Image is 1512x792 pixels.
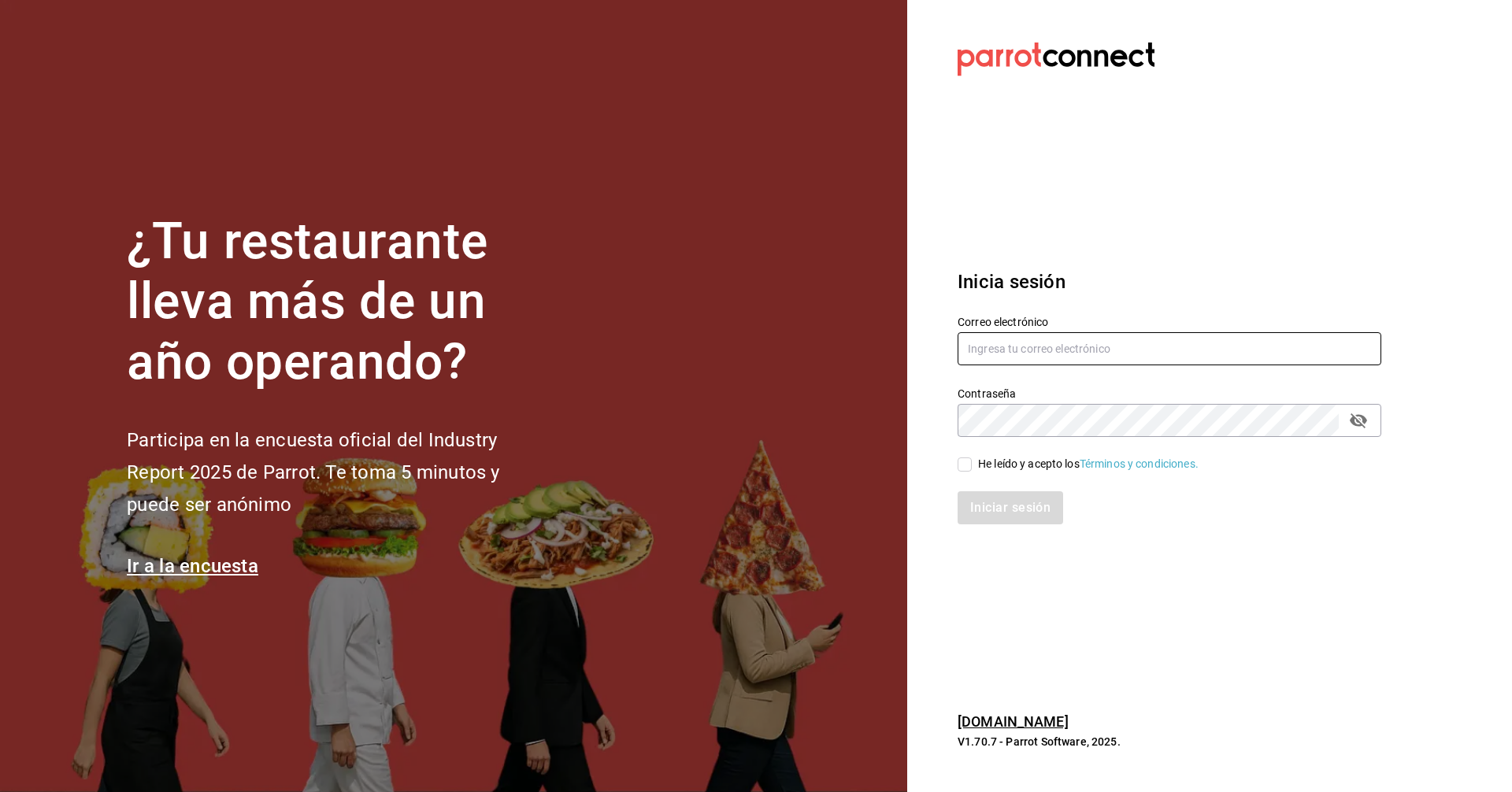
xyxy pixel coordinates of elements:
div: He leído y acepto los [978,456,1199,472]
label: Correo electrónico [958,316,1381,327]
h1: ¿Tu restaurante lleva más de un año operando? [127,212,552,393]
input: Ingresa tu correo electrónico [958,332,1381,365]
a: Ir a la encuesta [127,555,258,577]
a: [DOMAIN_NAME] [958,713,1069,730]
a: Términos y condiciones. [1080,457,1199,470]
h3: Inicia sesión [958,268,1381,296]
label: Contraseña [958,387,1381,398]
h2: Participa en la encuesta oficial del Industry Report 2025 de Parrot. Te toma 5 minutos y puede se... [127,424,552,520]
button: passwordField [1345,407,1372,434]
p: V1.70.7 - Parrot Software, 2025. [958,734,1381,749]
